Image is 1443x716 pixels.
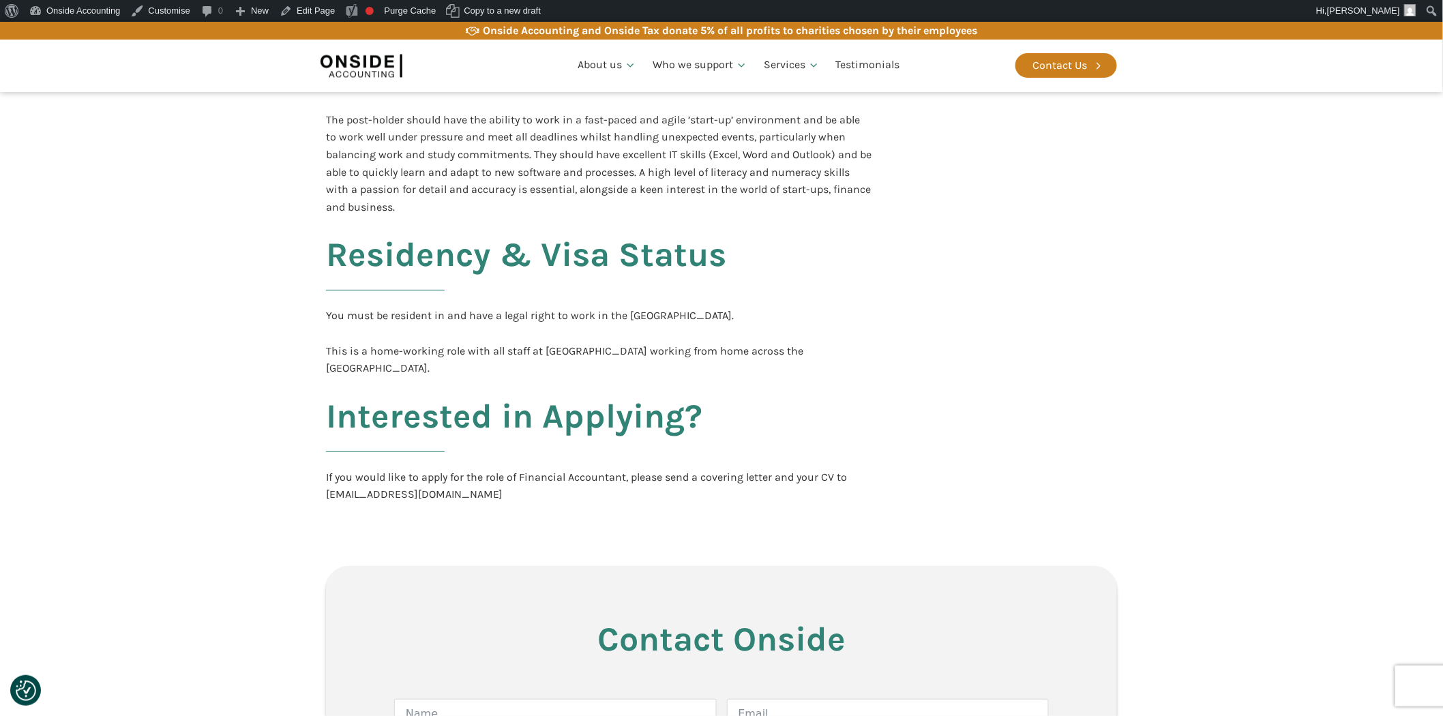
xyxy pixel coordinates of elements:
a: Contact Us [1015,53,1117,78]
a: Who we support [644,42,756,89]
img: Revisit consent button [16,681,36,701]
img: Onside Accounting [321,50,402,81]
div: You must be resident in and have a legal right to work in the [GEOGRAPHIC_DATA]. This is a home-w... [326,307,872,376]
div: Focus keyphrase not set [366,7,374,15]
a: If you would like to apply for the role of Financial Accountant, please send a covering letter an... [326,468,872,503]
a: Services [756,42,828,89]
div: Contact Us [1032,57,1087,74]
a: About us [569,42,644,89]
h2: Residency & Visa Status [326,215,726,307]
button: Consent Preferences [16,681,36,701]
div: Onside Accounting and Onside Tax donate 5% of all profits to charities chosen by their employees [483,22,977,40]
a: Testimonials [828,42,908,89]
h2: Interested in Applying? [326,377,702,468]
h3: Contact Onside [394,621,1049,658]
span: [PERSON_NAME] [1327,5,1400,16]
